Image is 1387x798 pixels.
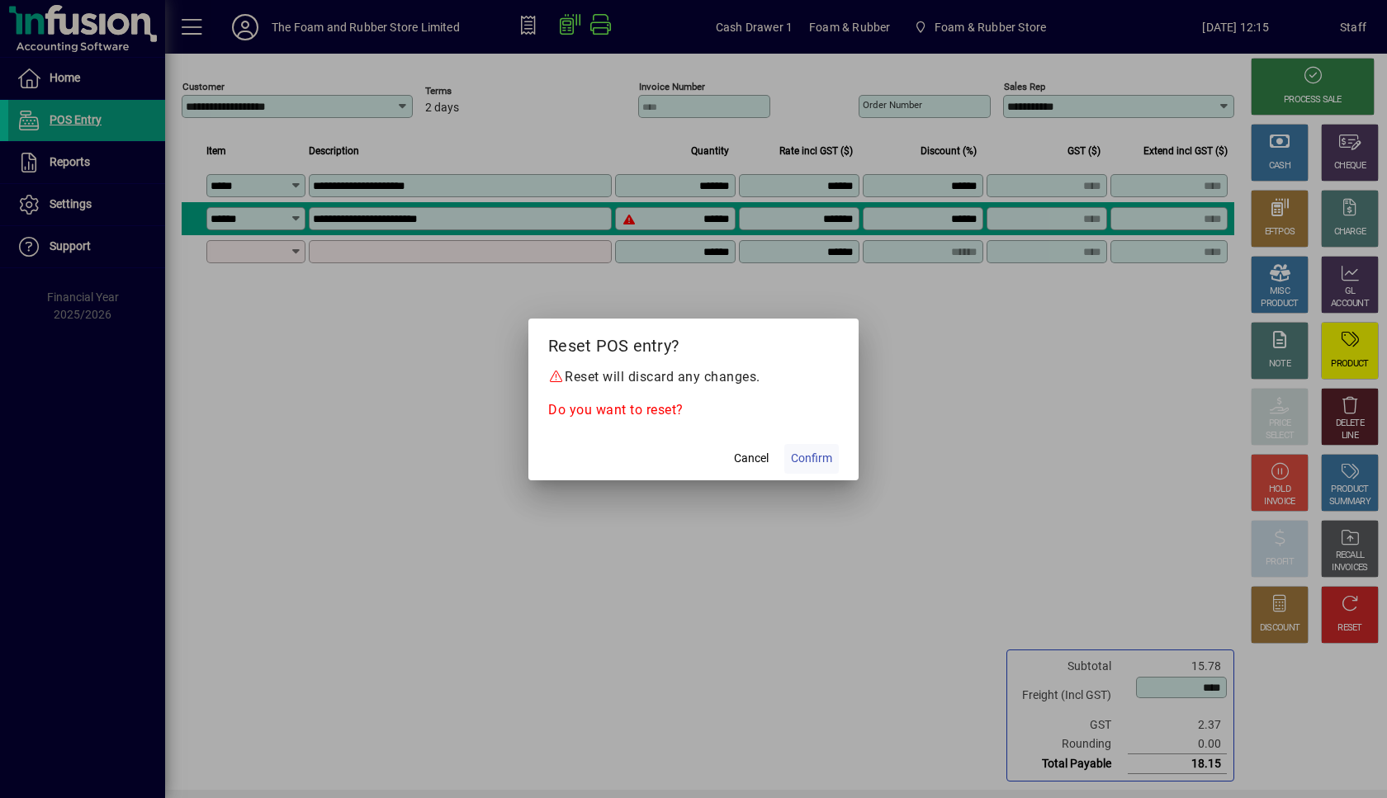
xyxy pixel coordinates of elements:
[791,450,832,467] span: Confirm
[528,319,859,366] h2: Reset POS entry?
[548,367,839,387] p: Reset will discard any changes.
[725,444,778,474] button: Cancel
[784,444,839,474] button: Confirm
[734,450,769,467] span: Cancel
[548,400,839,420] p: Do you want to reset?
